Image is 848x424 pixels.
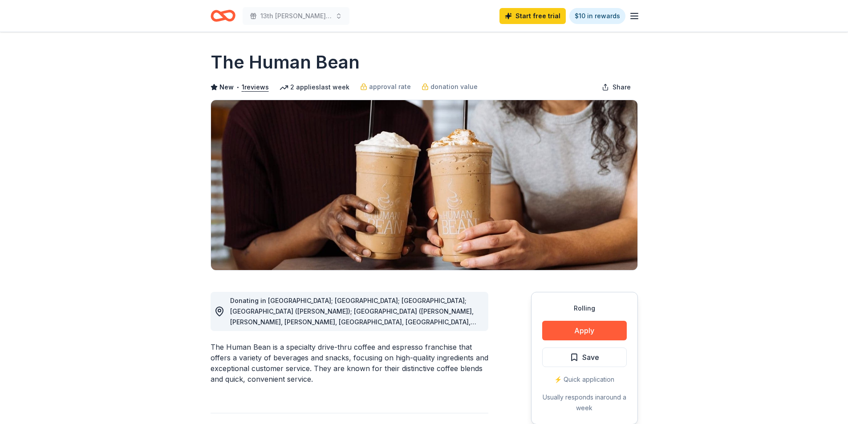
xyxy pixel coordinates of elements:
[542,347,627,367] button: Save
[219,82,234,93] span: New
[211,100,637,270] img: Image for The Human Bean
[243,7,349,25] button: 13th [PERSON_NAME] memorial golf tournament
[582,351,599,363] span: Save
[542,392,627,413] div: Usually responds in around a week
[211,342,488,384] div: The Human Bean is a specialty drive-thru coffee and espresso franchise that offers a variety of b...
[280,82,349,93] div: 2 applies last week
[569,8,625,24] a: $10 in rewards
[542,303,627,314] div: Rolling
[211,50,360,75] h1: The Human Bean
[236,84,239,91] span: •
[542,321,627,340] button: Apply
[430,81,478,92] span: donation value
[613,82,631,93] span: Share
[242,82,269,93] button: 1reviews
[542,374,627,385] div: ⚡️ Quick application
[211,5,235,26] a: Home
[422,81,478,92] a: donation value
[595,78,638,96] button: Share
[360,81,411,92] a: approval rate
[260,11,332,21] span: 13th [PERSON_NAME] memorial golf tournament
[499,8,566,24] a: Start free trial
[369,81,411,92] span: approval rate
